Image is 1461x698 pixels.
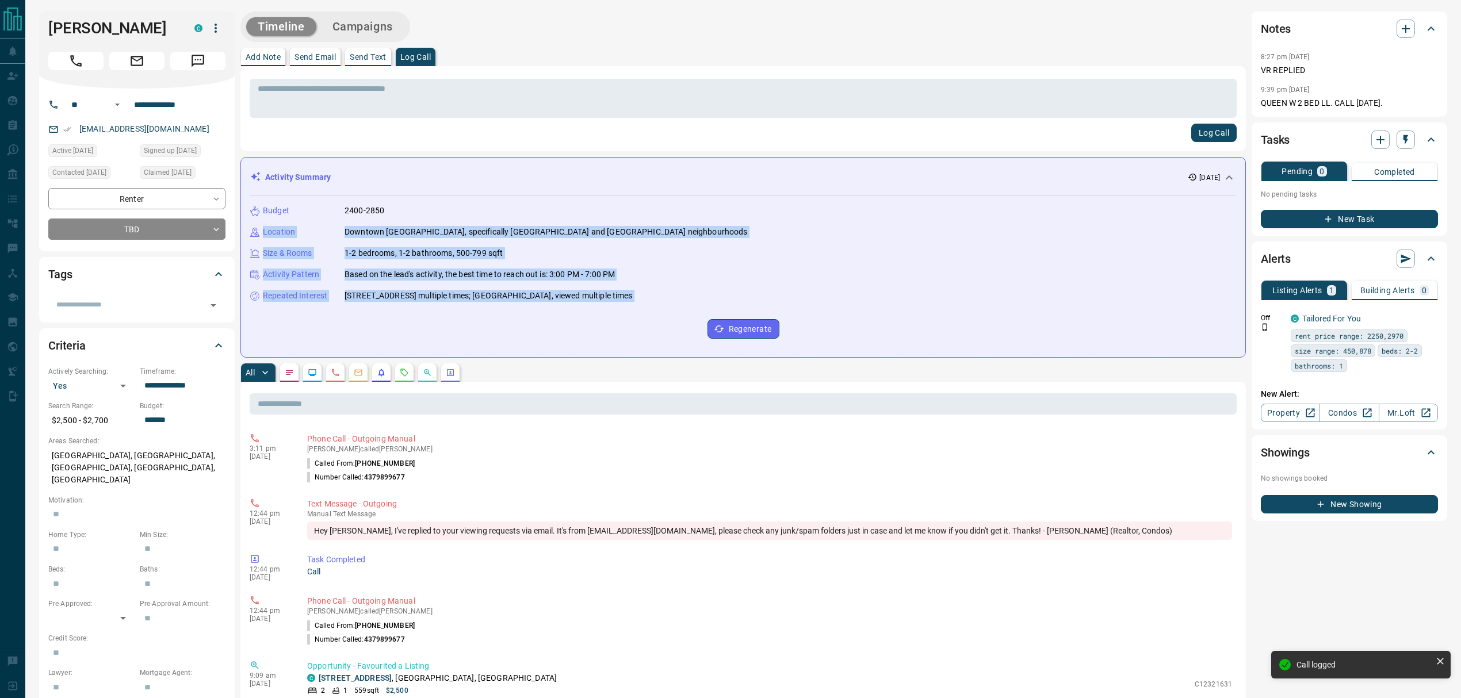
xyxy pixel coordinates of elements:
[250,680,290,688] p: [DATE]
[319,672,557,684] p: , [GEOGRAPHIC_DATA], [GEOGRAPHIC_DATA]
[307,595,1232,607] p: Phone Call - Outgoing Manual
[250,517,290,526] p: [DATE]
[263,205,289,217] p: Budget
[246,17,316,36] button: Timeline
[140,599,225,609] p: Pre-Approval Amount:
[400,53,431,61] p: Log Call
[307,620,415,631] p: Called From:
[110,98,124,112] button: Open
[48,599,134,609] p: Pre-Approved:
[354,368,363,377] svg: Emails
[1261,388,1438,400] p: New Alert:
[48,260,225,288] div: Tags
[1261,64,1438,76] p: VR REPLIED
[263,290,327,302] p: Repeated Interest
[48,332,225,359] div: Criteria
[1282,167,1313,175] p: Pending
[364,473,405,481] span: 4379899677
[48,530,134,540] p: Home Type:
[1261,131,1290,149] h2: Tasks
[250,444,290,452] p: 3:11 pm
[307,521,1232,540] div: Hey [PERSON_NAME], I've replied to your viewing requests via email. It's from [EMAIL_ADDRESS][DOM...
[307,566,1232,578] p: Call
[48,446,225,489] p: [GEOGRAPHIC_DATA], [GEOGRAPHIC_DATA], [GEOGRAPHIC_DATA], [GEOGRAPHIC_DATA], [GEOGRAPHIC_DATA]
[1261,15,1438,43] div: Notes
[345,247,503,259] p: 1-2 bedrooms, 1-2 bathrooms, 500-799 sqft
[1199,172,1220,183] p: [DATE]
[79,124,209,133] a: [EMAIL_ADDRESS][DOMAIN_NAME]
[48,633,225,643] p: Credit Score:
[345,226,747,238] p: Downtown [GEOGRAPHIC_DATA], specifically [GEOGRAPHIC_DATA] and [GEOGRAPHIC_DATA] neighbourhoods
[308,368,317,377] svg: Lead Browsing Activity
[307,634,405,645] p: Number Called:
[1272,286,1322,294] p: Listing Alerts
[423,368,432,377] svg: Opportunities
[307,458,415,469] p: Called From:
[205,297,221,313] button: Open
[140,366,225,377] p: Timeframe:
[345,205,384,217] p: 2400-2850
[1261,313,1284,323] p: Off
[364,635,405,643] span: 4379899677
[350,53,387,61] p: Send Text
[1302,314,1361,323] a: Tailored For You
[140,564,225,574] p: Baths:
[386,685,408,696] p: $2,500
[400,368,409,377] svg: Requests
[48,19,177,37] h1: [PERSON_NAME]
[1295,330,1403,342] span: rent price range: 2250,2970
[48,52,104,70] span: Call
[1261,97,1438,109] p: QUEEN W 2 BED LL. CALL [DATE].
[1261,473,1438,484] p: No showings booked
[355,622,415,630] span: [PHONE_NUMBER]
[321,17,404,36] button: Campaigns
[1195,679,1232,689] p: C12321631
[1261,86,1310,94] p: 9:39 pm [DATE]
[1374,168,1415,176] p: Completed
[144,145,197,156] span: Signed up [DATE]
[140,144,225,160] div: Tue Aug 12 2025
[48,166,134,182] div: Thu Aug 14 2025
[263,247,312,259] p: Size & Rooms
[355,459,415,467] span: [PHONE_NUMBER]
[1382,345,1418,356] span: beds: 2-2
[144,167,192,178] span: Claimed [DATE]
[52,167,106,178] span: Contacted [DATE]
[140,668,225,678] p: Mortgage Agent:
[285,368,294,377] svg: Notes
[250,672,290,680] p: 9:09 am
[52,145,93,156] span: Active [DATE]
[48,336,86,355] h2: Criteria
[307,433,1232,445] p: Phone Call - Outgoing Manual
[263,226,295,238] p: Location
[1261,186,1438,203] p: No pending tasks
[48,436,225,446] p: Areas Searched:
[140,401,225,411] p: Budget:
[1296,660,1431,669] div: Call logged
[1261,404,1320,422] a: Property
[1261,495,1438,513] button: New Showing
[307,607,1232,615] p: [PERSON_NAME] called [PERSON_NAME]
[263,269,319,281] p: Activity Pattern
[48,401,134,411] p: Search Range:
[1191,124,1237,142] button: Log Call
[140,166,225,182] div: Tue Aug 12 2025
[1261,439,1438,466] div: Showings
[194,24,202,32] div: condos.ca
[321,685,325,696] p: 2
[1360,286,1415,294] p: Building Alerts
[1422,286,1426,294] p: 0
[307,554,1232,566] p: Task Completed
[295,53,336,61] p: Send Email
[377,368,386,377] svg: Listing Alerts
[1261,20,1291,38] h2: Notes
[1320,404,1379,422] a: Condos
[343,685,347,696] p: 1
[331,368,340,377] svg: Calls
[48,668,134,678] p: Lawyer:
[250,509,290,517] p: 12:44 pm
[48,377,134,395] div: Yes
[48,495,225,505] p: Motivation:
[265,171,331,183] p: Activity Summary
[246,369,255,377] p: All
